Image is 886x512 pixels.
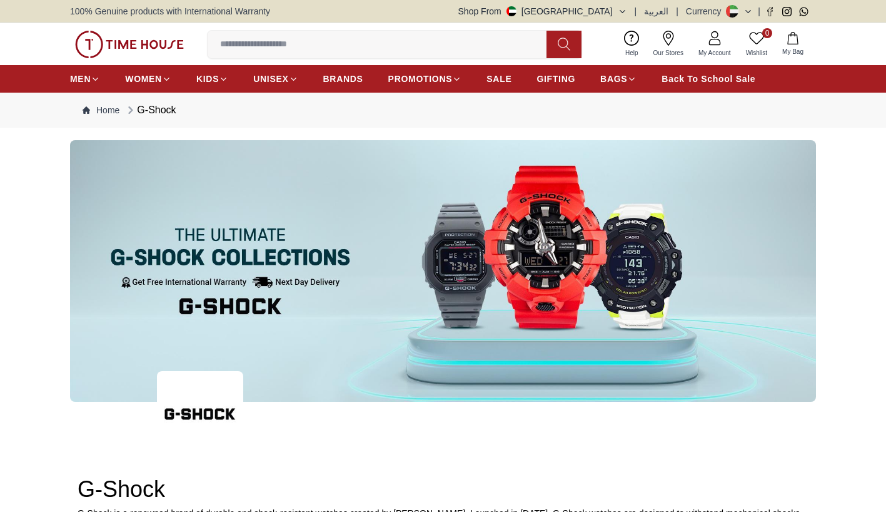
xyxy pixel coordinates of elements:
img: ... [75,31,184,58]
a: KIDS [196,68,228,90]
span: BRANDS [323,73,363,85]
span: My Bag [777,47,808,56]
a: BRANDS [323,68,363,90]
a: Instagram [782,7,792,16]
a: UNISEX [253,68,298,90]
div: Currency [686,5,727,18]
span: My Account [693,48,736,58]
a: WOMEN [125,68,171,90]
a: Help [618,28,646,60]
a: Facebook [765,7,775,16]
button: Shop From[GEOGRAPHIC_DATA] [458,5,627,18]
a: SALE [486,68,511,90]
img: ... [157,371,243,458]
a: MEN [70,68,100,90]
span: MEN [70,73,91,85]
a: 0Wishlist [738,28,775,60]
a: GIFTING [536,68,575,90]
a: Our Stores [646,28,691,60]
span: 0 [762,28,772,38]
a: Home [83,104,119,116]
a: BAGS [600,68,637,90]
nav: Breadcrumb [70,93,816,128]
span: | [676,5,678,18]
a: Whatsapp [799,7,808,16]
h2: G-Shock [78,477,808,502]
span: KIDS [196,73,219,85]
span: UNISEX [253,73,288,85]
div: G-Shock [124,103,176,118]
span: Back To School Sale [662,73,755,85]
span: Our Stores [648,48,688,58]
a: Back To School Sale [662,68,755,90]
span: BAGS [600,73,627,85]
span: Help [620,48,643,58]
span: WOMEN [125,73,162,85]
img: ... [70,140,816,402]
span: | [758,5,760,18]
a: PROMOTIONS [388,68,462,90]
span: Wishlist [741,48,772,58]
span: SALE [486,73,511,85]
button: My Bag [775,29,811,59]
button: العربية [644,5,668,18]
span: | [635,5,637,18]
span: PROMOTIONS [388,73,453,85]
span: 100% Genuine products with International Warranty [70,5,270,18]
span: GIFTING [536,73,575,85]
img: United Arab Emirates [506,6,516,16]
